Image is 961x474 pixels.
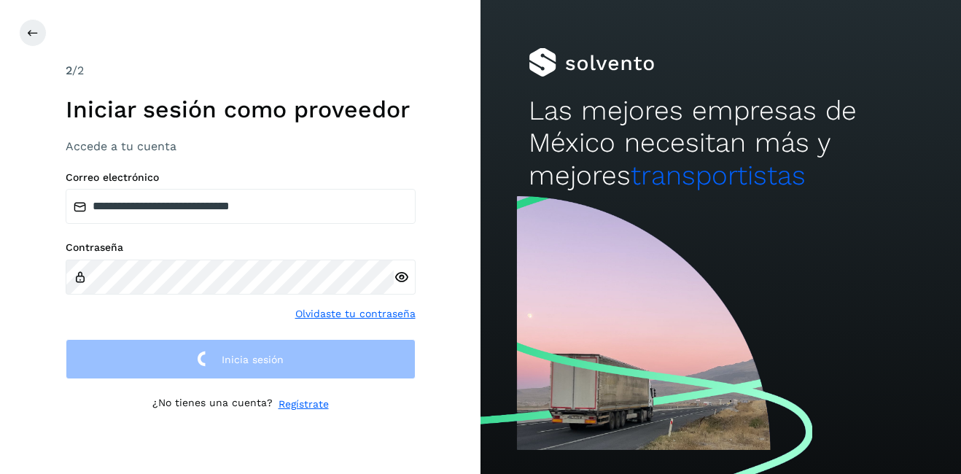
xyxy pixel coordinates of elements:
[66,96,416,123] h1: Iniciar sesión como proveedor
[631,160,806,191] span: transportistas
[66,171,416,184] label: Correo electrónico
[66,339,416,379] button: Inicia sesión
[529,95,913,192] h2: Las mejores empresas de México necesitan más y mejores
[295,306,416,322] a: Olvidaste tu contraseña
[66,62,416,79] div: /2
[66,139,416,153] h3: Accede a tu cuenta
[222,354,284,365] span: Inicia sesión
[66,241,416,254] label: Contraseña
[66,63,72,77] span: 2
[152,397,273,412] p: ¿No tienes una cuenta?
[279,397,329,412] a: Regístrate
